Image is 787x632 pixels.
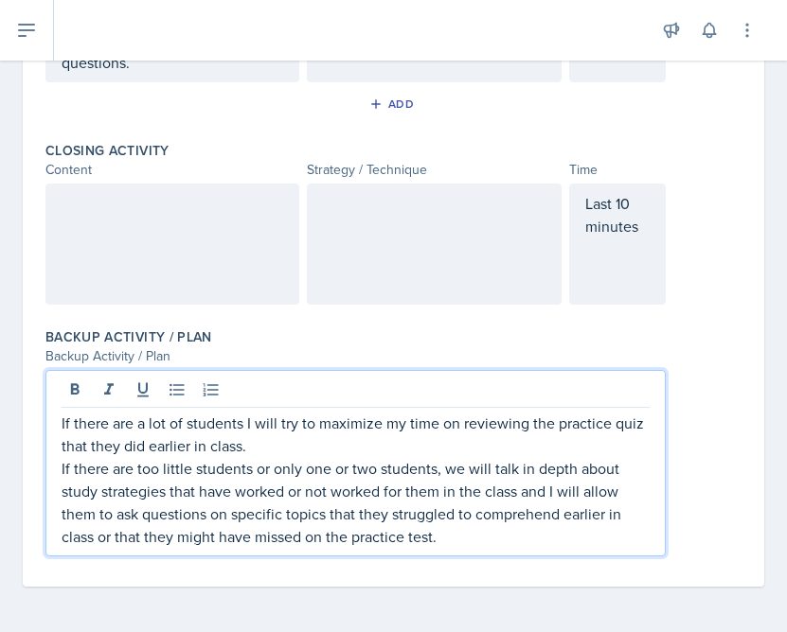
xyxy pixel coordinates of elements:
div: Add [373,97,414,112]
div: Content [45,160,299,180]
p: If there are a lot of students I will try to maximize my time on reviewing the practice quiz that... [62,412,650,457]
label: Backup Activity / Plan [45,327,212,346]
button: Add [363,90,424,118]
p: Last 10 minutes [585,192,651,237]
div: Time [569,160,667,180]
div: Backup Activity / Plan [45,346,666,366]
p: If there are too little students or only one or two students, we will talk in depth about study s... [62,457,650,548]
label: Closing Activity [45,141,170,160]
div: Strategy / Technique [307,160,561,180]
